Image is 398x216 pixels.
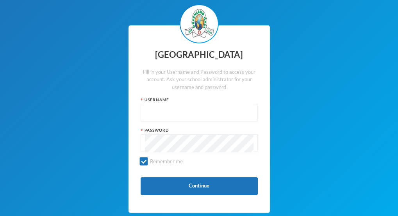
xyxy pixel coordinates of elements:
button: Continue [141,177,258,195]
div: Password [141,127,258,133]
div: Fill in your Username and Password to access your account. Ask your school administrator for your... [141,68,258,91]
div: Username [141,97,258,103]
div: [GEOGRAPHIC_DATA] [141,47,258,62]
span: Remember me [147,158,186,164]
